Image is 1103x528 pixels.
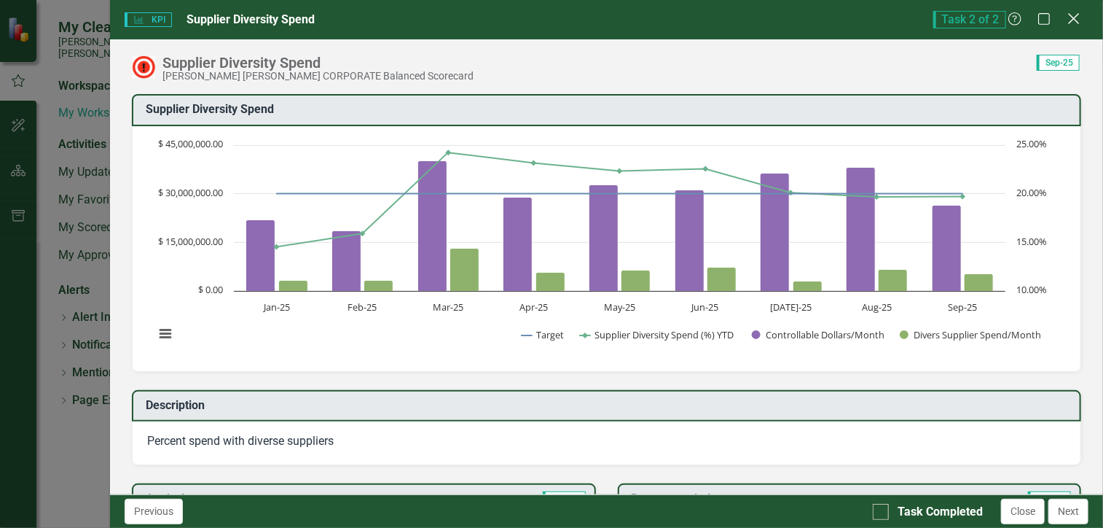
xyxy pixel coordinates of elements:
path: Feb-25, 18,666,409. Controllable Dollars/Month. [332,230,361,291]
text: $ 15,000,000.00 [158,235,223,248]
h3: Analysis [146,492,366,505]
path: Apr-25, 28,814,689. Controllable Dollars/Month. [503,197,533,291]
span: Sep-25 [1037,55,1080,71]
path: Apr-25, 23.16489897. Supplier Diversity Spend (%) YTD. [531,160,537,166]
button: Show Supplier Diversity Spend (%) YTD [580,328,736,341]
text: 10.00% [1016,283,1047,296]
path: Jul-25, 36,390,017.42. Controllable Dollars/Month. [761,173,790,291]
text: May-25 [604,300,635,314]
svg: Interactive chart [147,138,1055,357]
button: Show Controllable Dollars/Month [752,328,884,341]
span: Task 2 of 2 [933,11,1006,28]
g: Controllable Dollars/Month, series 3 of 4. Bar series with 9 bars. Y axis, values. [246,160,962,291]
path: Jan-25, 3,199,211. Divers Supplier Spend/Month. [279,280,308,291]
text: Jan-25 [262,300,290,314]
text: Feb-25 [348,300,377,314]
path: May-25, 22.33668506. Supplier Diversity Spend (%) YTD. [617,168,623,174]
button: View chart menu, Chart [155,324,176,344]
div: Chart. Highcharts interactive chart. [147,138,1066,357]
img: Below MIN Target [132,55,155,79]
path: Jun-25, 22.55549715. Supplier Diversity Spend (%) YTD. [703,166,709,171]
text: 20.00% [1016,186,1047,199]
text: $ 30,000,000.00 [158,186,223,199]
button: Next [1048,499,1088,524]
path: Jun-25, 7,362,810. Divers Supplier Spend/Month. [707,267,737,291]
text: 25.00% [1016,137,1047,150]
button: Show Divers Supplier Spend/Month [900,328,1041,341]
span: Percent spend with diverse suppliers [147,434,334,448]
path: Feb-25, 3,270,567. Divers Supplier Spend/Month. [364,280,393,291]
path: Mar-25, 40,063,992. Controllable Dollars/Month. [418,160,447,291]
path: Aug-25, 38,168,406.94. Controllable Dollars/Month. [847,167,876,291]
text: Aug-25 [862,300,892,314]
span: KPI [125,12,171,27]
path: Mar-25, 13,096,606. Divers Supplier Spend/Month. [450,248,479,291]
button: Close [1001,499,1045,524]
span: Sep-25 [1028,492,1071,508]
button: Show Target [522,328,564,341]
path: Mar-25, 24.23516222. Supplier Diversity Spend (%) YTD. [446,150,452,155]
path: May-25, 32,704,291. Controllable Dollars/Month. [589,185,619,291]
path: Jan-25, 22,005,118. Controllable Dollars/Month. [246,220,275,291]
path: Feb-25, 15.90738897. Supplier Diversity Spend (%) YTD. [360,230,366,236]
g: Target, series 1 of 4. Line with 9 data points. Y axis, values. [274,190,966,196]
button: Previous [125,499,183,524]
path: Sep-25, 26,356,900. Controllable Dollars/Month. [933,205,962,291]
text: Apr-25 [520,300,549,314]
h3: Description [146,399,1072,412]
text: Sep-25 [949,300,978,314]
h3: Recommendations [632,492,935,505]
span: Sep-25 [543,492,586,508]
path: Jan-25, 14.538486. Supplier Diversity Spend (%) YTD. [274,244,280,249]
text: $ 45,000,000.00 [158,137,223,150]
g: Divers Supplier Spend/Month, series 4 of 4. Bar series with 9 bars. Y axis, values. [279,248,994,291]
div: Task Completed [898,504,983,521]
path: Apr-25, 5,810,811. Divers Supplier Spend/Month. [536,272,565,291]
text: Mar-25 [433,300,464,314]
path: Aug-25, 6,606,819. Divers Supplier Spend/Month. [879,269,908,291]
path: Jun-25, 31,263,066. Controllable Dollars/Month. [675,190,704,291]
h3: Supplier Diversity Spend​ [146,103,1072,116]
div: [PERSON_NAME] [PERSON_NAME] CORPORATE Balanced Scorecard [162,71,474,82]
path: May-25, 6,397,744.43. Divers Supplier Spend/Month. [621,270,651,291]
text: $ 0.00 [198,283,223,296]
text: Jun-25 [691,300,719,314]
span: Supplier Diversity Spend [187,12,315,26]
text: [DATE]-25 [771,300,812,314]
path: Sep-25, 5,291,675.44. Divers Supplier Spend/Month. [965,273,994,291]
div: Supplier Diversity Spend [162,55,474,71]
text: 15.00% [1016,235,1047,248]
path: Jul-25, 3,050,456. Divers Supplier Spend/Month. [793,281,823,291]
